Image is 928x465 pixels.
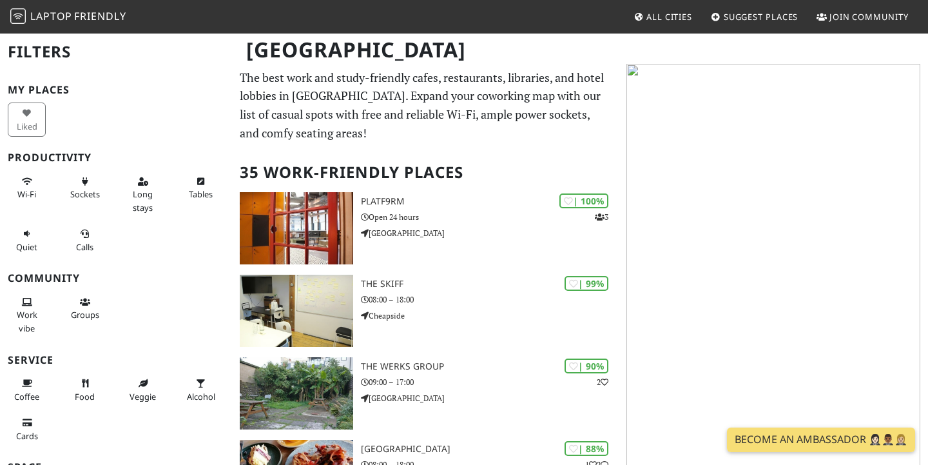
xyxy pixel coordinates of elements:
[8,272,224,284] h3: Community
[597,376,608,388] p: 2
[8,373,46,407] button: Coffee
[10,6,126,28] a: LaptopFriendly LaptopFriendly
[811,5,914,28] a: Join Community
[361,361,619,372] h3: The Werks Group
[565,359,608,373] div: | 90%
[361,227,619,239] p: [GEOGRAPHIC_DATA]
[66,171,104,205] button: Sockets
[8,223,46,257] button: Quiet
[75,391,95,402] span: Food
[70,188,100,200] span: Power sockets
[16,241,37,253] span: Quiet
[17,188,36,200] span: Stable Wi-Fi
[10,8,26,24] img: LaptopFriendly
[361,293,619,306] p: 08:00 – 18:00
[240,153,611,192] h2: 35 Work-Friendly Places
[240,275,353,347] img: The Skiff
[8,84,224,96] h3: My Places
[724,11,798,23] span: Suggest Places
[8,412,46,446] button: Cards
[182,171,220,205] button: Tables
[361,444,619,455] h3: [GEOGRAPHIC_DATA]
[133,188,153,213] span: Long stays
[595,211,608,223] p: 3
[232,275,619,347] a: The Skiff | 99% The Skiff 08:00 – 18:00 Cheapside
[8,32,224,72] h2: Filters
[565,441,608,456] div: | 88%
[361,376,619,388] p: 09:00 – 17:00
[232,357,619,430] a: The Werks Group | 90% 2 The Werks Group 09:00 – 17:00 [GEOGRAPHIC_DATA]
[361,310,619,322] p: Cheapside
[8,354,224,366] h3: Service
[182,373,220,407] button: Alcohol
[240,68,611,143] p: The best work and study-friendly cafes, restaurants, libraries, and hotel lobbies in [GEOGRAPHIC_...
[706,5,804,28] a: Suggest Places
[30,9,72,23] span: Laptop
[361,392,619,404] p: [GEOGRAPHIC_DATA]
[76,241,93,253] span: Video/audio calls
[565,276,608,291] div: | 99%
[71,309,99,321] span: Group tables
[66,373,104,407] button: Food
[17,309,37,333] span: People working
[240,192,353,264] img: PLATF9RM
[8,171,46,205] button: Wi-Fi
[240,357,353,430] img: The Werks Group
[187,391,215,402] span: Alcohol
[14,391,39,402] span: Coffee
[559,193,608,208] div: | 100%
[361,196,619,207] h3: PLATF9RM
[124,373,162,407] button: Veggie
[361,279,619,290] h3: The Skiff
[236,32,616,68] h1: [GEOGRAPHIC_DATA]
[232,192,619,264] a: PLATF9RM | 100% 3 PLATF9RM Open 24 hours [GEOGRAPHIC_DATA]
[189,188,213,200] span: Work-friendly tables
[66,223,104,257] button: Calls
[361,211,619,223] p: Open 24 hours
[8,152,224,164] h3: Productivity
[628,5,697,28] a: All Cities
[8,292,46,339] button: Work vibe
[124,171,162,218] button: Long stays
[829,11,909,23] span: Join Community
[646,11,692,23] span: All Cities
[16,430,38,442] span: Credit cards
[74,9,126,23] span: Friendly
[130,391,156,402] span: Veggie
[66,292,104,326] button: Groups
[727,428,915,452] a: Become an Ambassador 🤵🏻‍♀️🤵🏾‍♂️🤵🏼‍♀️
